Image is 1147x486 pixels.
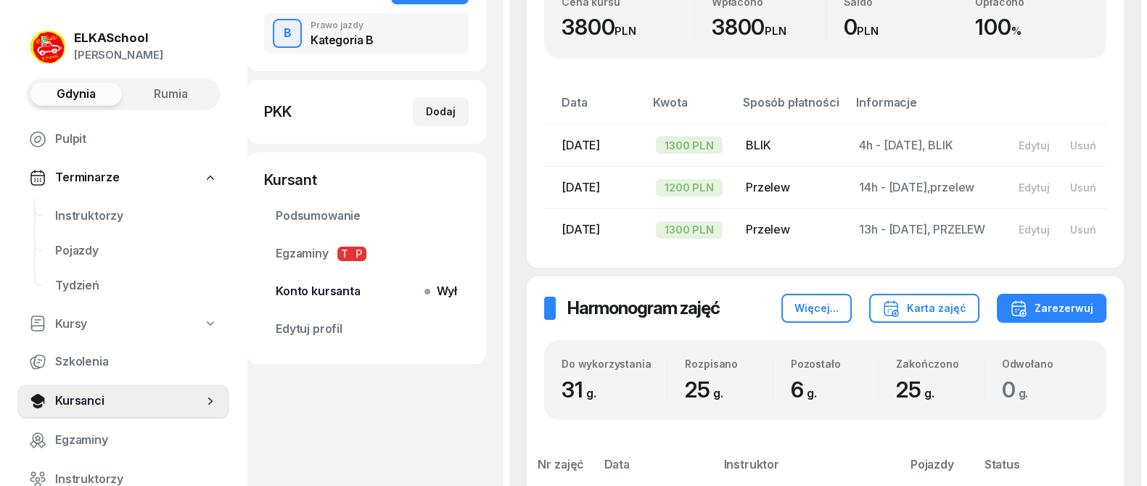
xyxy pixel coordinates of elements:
[276,320,457,339] span: Edytuj profil
[55,130,218,149] span: Pulpit
[976,455,1124,486] th: Status
[997,294,1106,323] button: Zarezerwuj
[55,392,203,411] span: Kursanci
[352,247,366,261] span: P
[656,136,723,154] div: 1300 PLN
[685,358,772,370] div: Rozpisano
[17,345,229,379] a: Szkolenia
[1002,376,1036,403] span: 0
[154,85,188,104] span: Rumia
[859,180,974,194] span: 14h - [DATE],przelew
[586,386,596,400] small: g.
[1060,218,1106,242] button: Usuń
[859,138,953,152] span: 4h - [DATE], BLIK
[685,376,730,403] span: 25
[30,83,122,106] button: Gdynia
[74,32,163,44] div: ELKASchool
[17,161,229,194] a: Terminarze
[264,274,469,309] a: Konto kursantaWył
[1019,139,1050,152] div: Edytuj
[276,282,457,301] span: Konto kursanta
[713,386,723,400] small: g.
[1018,386,1028,400] small: g.
[847,93,997,124] th: Informacje
[125,83,216,106] button: Rumia
[430,282,457,301] span: Wył
[1008,218,1060,242] button: Edytuj
[264,199,469,234] a: Podsumowanie
[896,376,941,403] span: 25
[413,97,469,126] button: Dodaj
[1019,223,1050,236] div: Edytuj
[264,170,469,190] div: Kursant
[544,93,644,124] th: Data
[562,180,600,194] span: [DATE]
[527,455,596,486] th: Nr zajęć
[44,199,229,234] a: Instruktorzy
[311,34,374,46] div: Kategoria B
[715,455,902,486] th: Instruktor
[55,353,218,371] span: Szkolenia
[746,178,836,197] div: Przelew
[1008,133,1060,157] button: Edytuj
[55,315,87,334] span: Kursy
[55,242,218,260] span: Pojazdy
[857,24,879,38] small: PLN
[765,24,786,38] small: PLN
[562,14,694,41] div: 3800
[567,297,720,320] h2: Harmonogram zajęć
[74,46,163,65] div: [PERSON_NAME]
[1010,300,1093,317] div: Zarezerwuj
[17,384,229,419] a: Kursanci
[859,222,985,236] span: 13h - [DATE], PRZELEW
[656,221,723,239] div: 1300 PLN
[1008,176,1060,199] button: Edytuj
[712,14,826,41] div: 3800
[1070,181,1096,194] div: Usuń
[278,21,297,46] div: B
[55,431,218,450] span: Egzaminy
[746,221,836,239] div: Przelew
[55,276,218,295] span: Tydzień
[562,222,600,236] span: [DATE]
[337,247,352,261] span: T
[44,234,229,268] a: Pojazdy
[656,179,723,197] div: 1200 PLN
[1019,181,1050,194] div: Edytuj
[924,386,934,400] small: g.
[264,102,292,122] div: PKK
[781,294,852,323] button: Więcej...
[55,168,119,187] span: Terminarze
[734,93,847,124] th: Sposób płatności
[55,207,218,226] span: Instruktorzy
[562,358,667,370] div: Do wykorzystania
[794,300,839,317] div: Więcej...
[17,122,229,157] a: Pulpit
[1002,358,1089,370] div: Odwołano
[882,300,966,317] div: Karta zajęć
[426,103,456,120] div: Dodaj
[562,376,603,403] span: 31
[869,294,979,323] button: Karta zajęć
[57,85,96,104] span: Gdynia
[1070,139,1096,152] div: Usuń
[902,455,976,486] th: Pojazdy
[17,423,229,458] a: Egzaminy
[896,358,983,370] div: Zakończono
[1060,176,1106,199] button: Usuń
[264,13,469,54] button: BPrawo jazdyKategoria B
[975,14,1089,41] div: 100
[264,312,469,347] a: Edytuj profil
[1060,133,1106,157] button: Usuń
[844,14,958,41] div: 0
[644,93,734,124] th: Kwota
[276,207,457,226] span: Podsumowanie
[614,24,636,38] small: PLN
[1011,24,1021,38] small: %
[17,308,229,341] a: Kursy
[264,236,469,271] a: EgzaminyTP
[791,358,878,370] div: Pozostało
[807,386,817,400] small: g.
[596,455,715,486] th: Data
[1070,223,1096,236] div: Usuń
